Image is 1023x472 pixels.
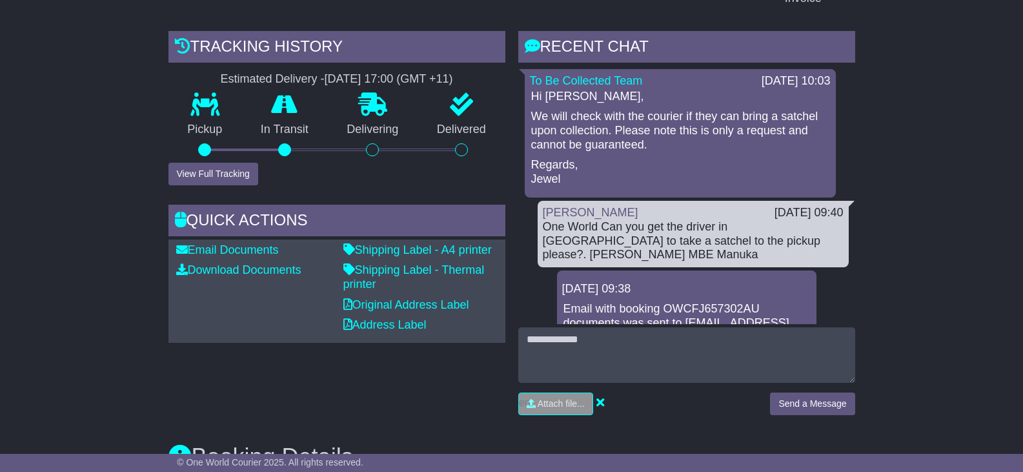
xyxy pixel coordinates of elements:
[343,318,427,331] a: Address Label
[168,31,505,66] div: Tracking history
[328,123,418,137] p: Delivering
[543,206,638,219] a: [PERSON_NAME]
[531,90,829,104] p: Hi [PERSON_NAME],
[343,263,485,291] a: Shipping Label - Thermal printer
[530,74,643,87] a: To Be Collected Team
[176,243,279,256] a: Email Documents
[343,243,492,256] a: Shipping Label - A4 printer
[543,220,844,262] div: One World Can you get the driver in [GEOGRAPHIC_DATA] to take a satchel to the pickup please?. [P...
[343,298,469,311] a: Original Address Label
[168,205,505,240] div: Quick Actions
[418,123,505,137] p: Delivered
[518,31,855,66] div: RECENT CHAT
[177,457,363,467] span: © One World Courier 2025. All rights reserved.
[176,263,301,276] a: Download Documents
[168,444,855,470] h3: Booking Details
[563,302,810,344] p: Email with booking OWCFJ657302AU documents was sent to [EMAIL_ADDRESS][DOMAIN_NAME].
[325,72,453,87] div: [DATE] 17:00 (GMT +11)
[531,158,829,186] p: Regards, Jewel
[562,282,811,296] div: [DATE] 09:38
[762,74,831,88] div: [DATE] 10:03
[770,393,855,415] button: Send a Message
[531,110,829,152] p: We will check with the courier if they can bring a satchel upon collection. Please note this is o...
[241,123,328,137] p: In Transit
[168,123,242,137] p: Pickup
[168,72,505,87] div: Estimated Delivery -
[168,163,258,185] button: View Full Tracking
[775,206,844,220] div: [DATE] 09:40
